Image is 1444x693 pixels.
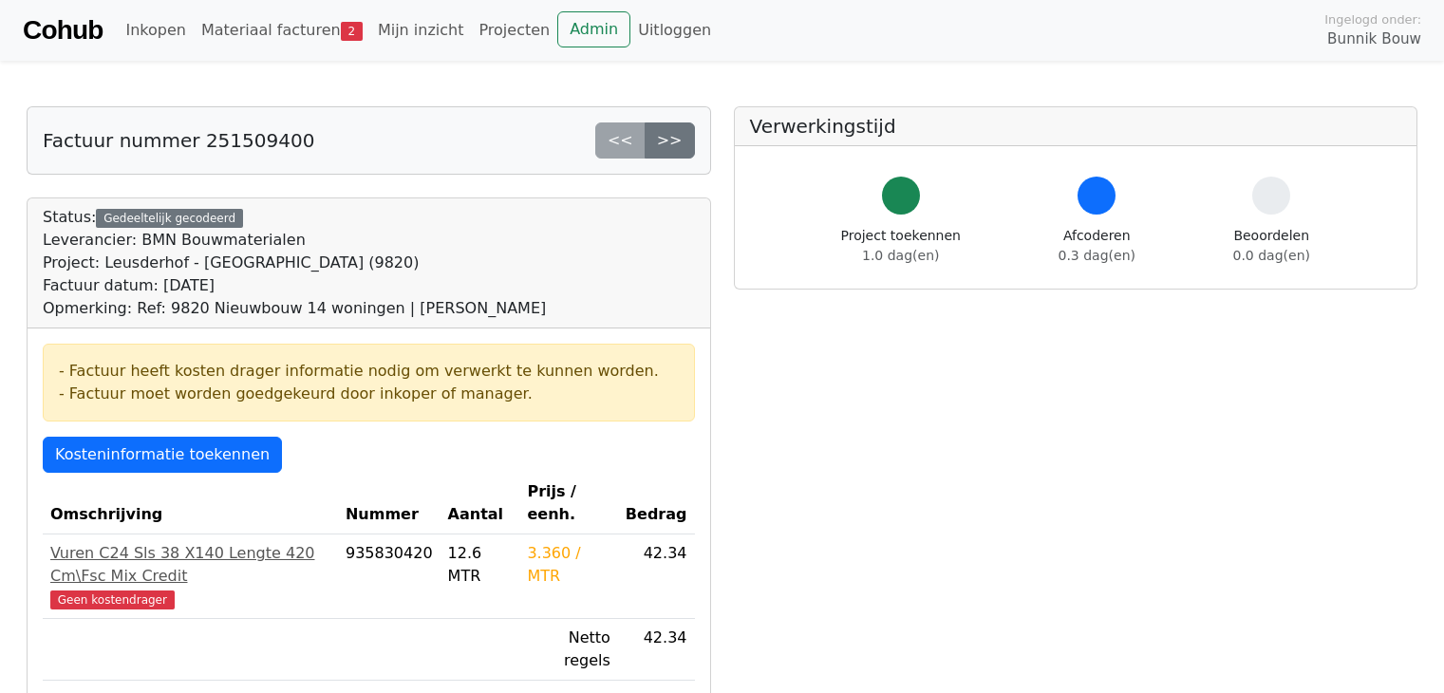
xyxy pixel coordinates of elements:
div: Status: [43,206,546,320]
span: Bunnik Bouw [1327,28,1421,50]
div: - Factuur heeft kosten drager informatie nodig om verwerkt te kunnen worden. [59,360,679,383]
th: Bedrag [618,473,695,534]
a: Vuren C24 Sls 38 X140 Lengte 420 Cm\Fsc Mix CreditGeen kostendrager [50,542,330,610]
div: Leverancier: BMN Bouwmaterialen [43,229,546,252]
h5: Verwerkingstijd [750,115,1402,138]
div: Afcoderen [1059,226,1135,266]
td: Netto regels [519,619,617,681]
span: 1.0 dag(en) [862,248,939,263]
span: Ingelogd onder: [1324,10,1421,28]
th: Prijs / eenh. [519,473,617,534]
div: 3.360 / MTR [527,542,609,588]
div: 12.6 MTR [448,542,513,588]
td: 42.34 [618,619,695,681]
span: Geen kostendrager [50,590,175,609]
a: Mijn inzicht [370,11,472,49]
div: Opmerking: Ref: 9820 Nieuwbouw 14 woningen | [PERSON_NAME] [43,297,546,320]
div: - Factuur moet worden goedgekeurd door inkoper of manager. [59,383,679,405]
a: Kosteninformatie toekennen [43,437,282,473]
th: Nummer [338,473,441,534]
div: Project: Leusderhof - [GEOGRAPHIC_DATA] (9820) [43,252,546,274]
td: 42.34 [618,534,695,619]
h5: Factuur nummer 251509400 [43,129,314,152]
td: 935830420 [338,534,441,619]
div: Beoordelen [1233,226,1310,266]
span: 0.0 dag(en) [1233,248,1310,263]
a: >> [645,122,695,159]
div: Project toekennen [841,226,961,266]
span: 2 [341,22,363,41]
div: Gedeeltelijk gecodeerd [96,209,243,228]
a: Admin [557,11,630,47]
a: Projecten [471,11,557,49]
a: Materiaal facturen2 [194,11,370,49]
div: Vuren C24 Sls 38 X140 Lengte 420 Cm\Fsc Mix Credit [50,542,330,588]
th: Omschrijving [43,473,338,534]
a: Cohub [23,8,103,53]
th: Aantal [441,473,520,534]
a: Inkopen [118,11,193,49]
span: 0.3 dag(en) [1059,248,1135,263]
div: Factuur datum: [DATE] [43,274,546,297]
a: Uitloggen [630,11,719,49]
